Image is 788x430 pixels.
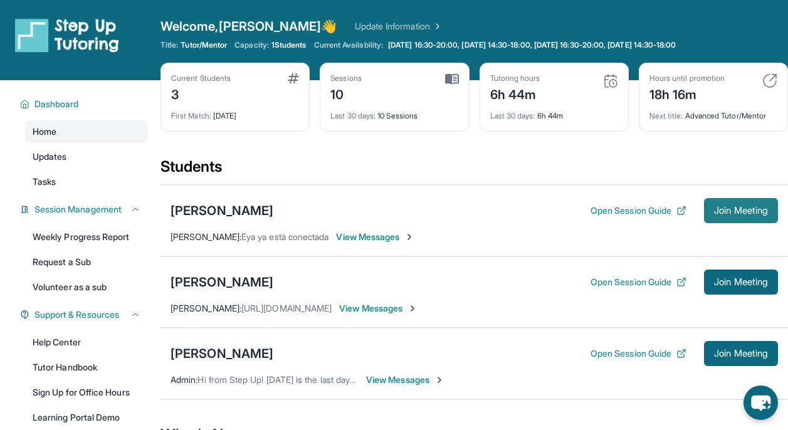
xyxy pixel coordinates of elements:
[171,111,211,120] span: First Match :
[241,303,332,313] span: [URL][DOMAIN_NAME]
[25,331,148,354] a: Help Center
[649,73,725,83] div: Hours until promotion
[388,40,676,50] span: [DATE] 16:30-20:00, [DATE] 14:30-18:00, [DATE] 16:30-20:00, [DATE] 14:30-18:00
[330,73,362,83] div: Sessions
[603,73,618,88] img: card
[160,40,178,50] span: Title:
[25,170,148,193] a: Tasks
[29,98,140,110] button: Dashboard
[330,111,376,120] span: Last 30 days :
[386,40,678,50] a: [DATE] 16:30-20:00, [DATE] 14:30-18:00, [DATE] 16:30-20:00, [DATE] 14:30-18:00
[241,231,328,242] span: Eya ya está conectada
[649,83,725,103] div: 18h 16m
[25,356,148,379] a: Tutor Handbook
[25,251,148,273] a: Request a Sub
[330,83,362,103] div: 10
[171,83,231,103] div: 3
[434,375,444,385] img: Chevron-Right
[160,157,788,184] div: Students
[649,111,683,120] span: Next title :
[714,278,768,286] span: Join Meeting
[314,40,383,50] span: Current Availability:
[34,203,122,216] span: Session Management
[25,145,148,168] a: Updates
[407,303,418,313] img: Chevron-Right
[171,374,197,385] span: Admin :
[704,198,778,223] button: Join Meeting
[490,103,618,121] div: 6h 44m
[490,73,540,83] div: Tutoring hours
[704,270,778,295] button: Join Meeting
[25,120,148,143] a: Home
[25,406,148,429] a: Learning Portal Demo
[762,73,777,88] img: card
[171,103,299,121] div: [DATE]
[25,381,148,404] a: Sign Up for Office Hours
[490,83,540,103] div: 6h 44m
[171,202,273,219] div: [PERSON_NAME]
[288,73,299,83] img: card
[34,98,79,110] span: Dashboard
[366,374,444,386] span: View Messages
[15,18,119,53] img: logo
[339,302,418,315] span: View Messages
[171,273,273,291] div: [PERSON_NAME]
[704,341,778,366] button: Join Meeting
[234,40,269,50] span: Capacity:
[330,103,458,121] div: 10 Sessions
[25,276,148,298] a: Volunteer as a sub
[714,207,768,214] span: Join Meeting
[25,226,148,248] a: Weekly Progress Report
[29,203,140,216] button: Session Management
[171,231,241,242] span: [PERSON_NAME] :
[591,347,686,360] button: Open Session Guide
[171,73,231,83] div: Current Students
[714,350,768,357] span: Join Meeting
[171,345,273,362] div: [PERSON_NAME]
[490,111,535,120] span: Last 30 days :
[171,303,241,313] span: [PERSON_NAME] :
[404,232,414,242] img: Chevron-Right
[271,40,307,50] span: 1 Students
[591,276,686,288] button: Open Session Guide
[34,308,119,321] span: Support & Resources
[445,73,459,85] img: card
[591,204,686,217] button: Open Session Guide
[355,20,443,33] a: Update Information
[33,125,56,138] span: Home
[160,18,337,35] span: Welcome, [PERSON_NAME] 👋
[743,385,778,420] button: chat-button
[649,103,777,121] div: Advanced Tutor/Mentor
[29,308,140,321] button: Support & Resources
[33,176,56,188] span: Tasks
[181,40,227,50] span: Tutor/Mentor
[430,20,443,33] img: Chevron Right
[33,150,67,163] span: Updates
[336,231,414,243] span: View Messages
